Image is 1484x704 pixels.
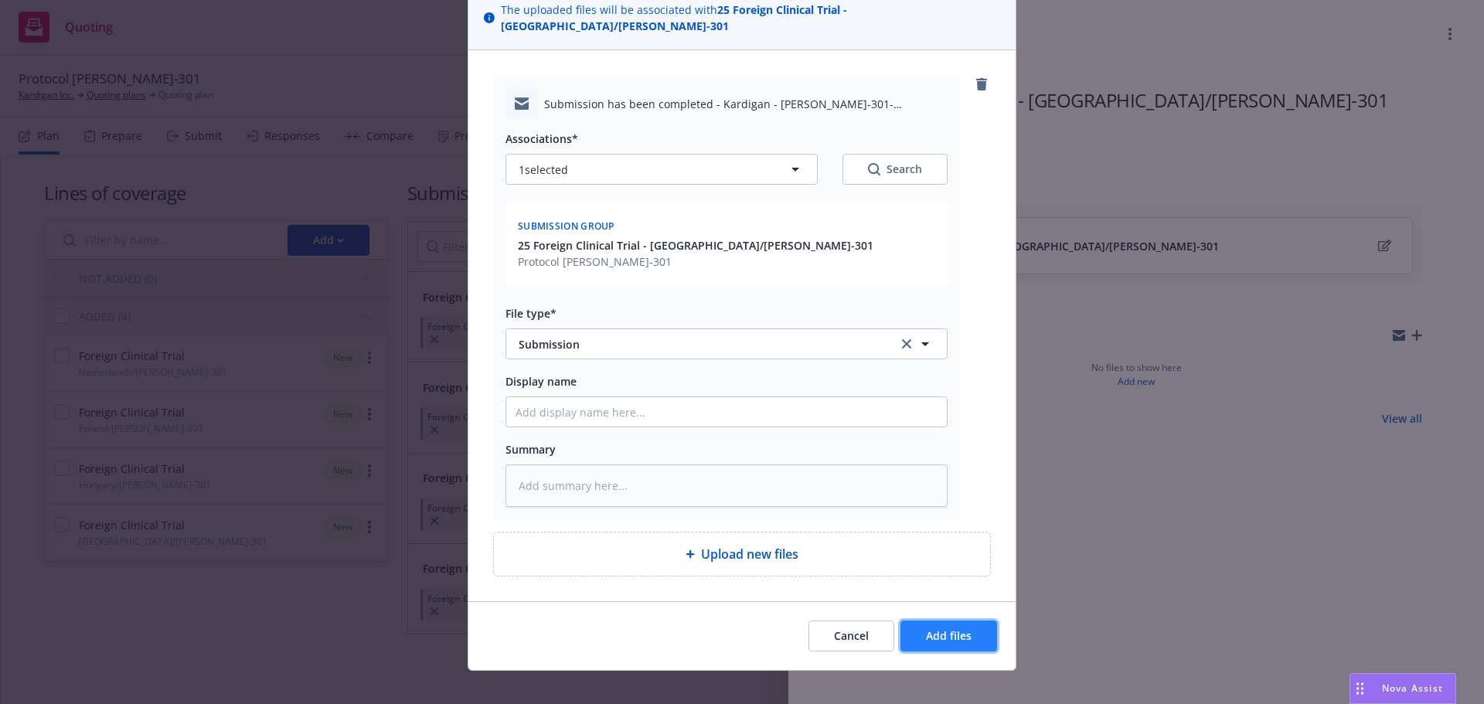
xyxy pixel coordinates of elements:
[505,328,948,359] button: Submissionclear selection
[506,397,947,427] input: Add display name here...
[1382,682,1443,695] span: Nova Assist
[897,335,916,353] a: clear selection
[1350,673,1456,704] button: Nova Assist
[519,336,876,352] span: Submission
[1350,674,1370,703] div: Drag to move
